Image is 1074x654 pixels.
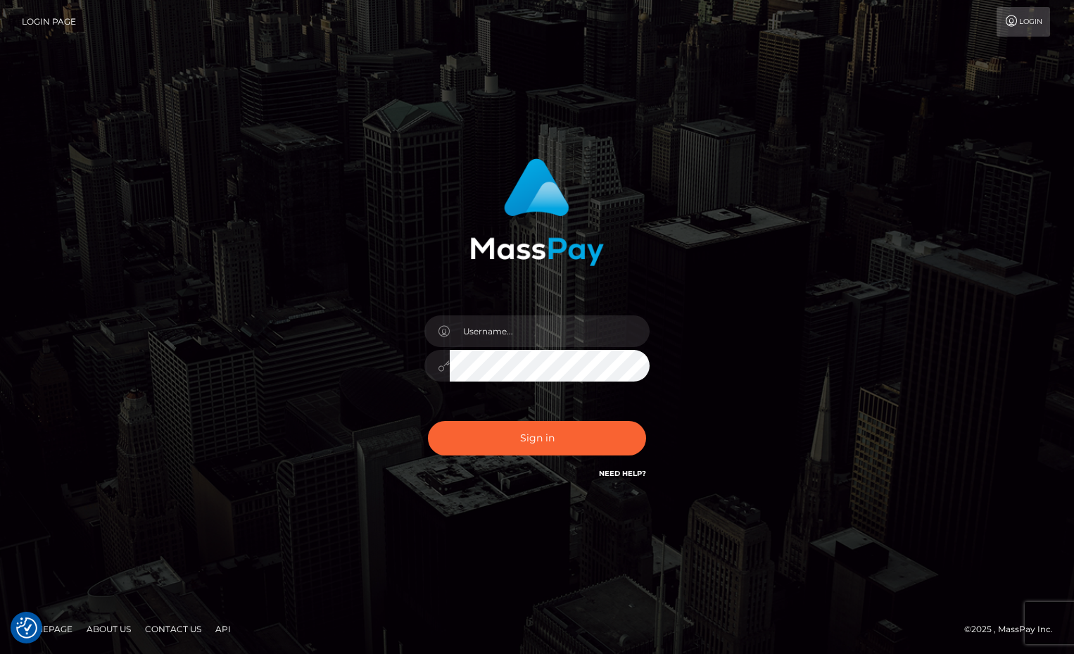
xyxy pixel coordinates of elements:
[16,617,37,639] button: Consent Preferences
[599,469,646,478] a: Need Help?
[15,618,78,640] a: Homepage
[139,618,207,640] a: Contact Us
[450,315,650,347] input: Username...
[22,7,76,37] a: Login Page
[210,618,236,640] a: API
[81,618,137,640] a: About Us
[997,7,1050,37] a: Login
[16,617,37,639] img: Revisit consent button
[428,421,646,455] button: Sign in
[470,158,604,266] img: MassPay Login
[964,622,1063,637] div: © 2025 , MassPay Inc.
